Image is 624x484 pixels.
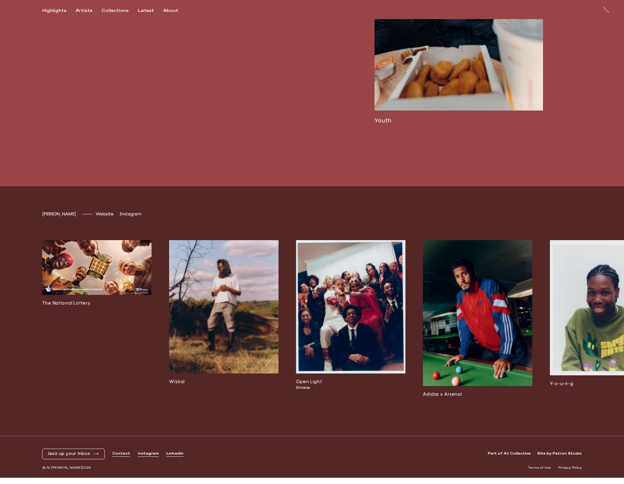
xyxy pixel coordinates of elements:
[112,451,130,456] a: Contact
[42,240,152,398] a: The National Lottery
[138,451,159,456] a: Instagram
[169,240,279,398] a: Wizkid
[42,466,91,470] span: © At [PERSON_NAME] 2025
[102,8,128,13] div: Collections
[120,211,141,217] span: Instagram
[48,451,90,456] span: Jazz up your Inbox
[76,8,92,13] div: Artists
[42,300,152,307] h3: The National Lottery
[488,451,531,456] a: Part of At Collective
[296,240,405,398] a: Open LightElmiene
[163,8,188,13] button: About
[120,211,141,217] a: Instagram[PERSON_NAME].khan
[42,8,66,13] div: Highlights
[423,391,532,398] h3: Adidas x Arsenal
[48,451,99,456] button: Jazz up your Inbox
[537,451,582,456] a: Site by Patron Studio
[296,378,405,385] h3: Open Light
[76,8,102,13] button: Artists
[42,8,76,13] button: Highlights
[528,466,551,470] a: Terms of Use
[96,211,113,217] span: Website
[96,211,113,217] a: Website[DOMAIN_NAME]
[169,378,279,385] h3: Wizkid
[138,8,154,13] div: Latest
[166,451,184,456] a: Linkedin
[138,8,163,13] button: Latest
[163,8,178,13] div: About
[42,211,76,217] span: [PERSON_NAME]
[423,240,532,398] a: Adidas x Arsenal
[296,385,395,390] span: Elmiene
[558,466,582,470] a: Privacy Policy
[102,8,138,13] button: Collections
